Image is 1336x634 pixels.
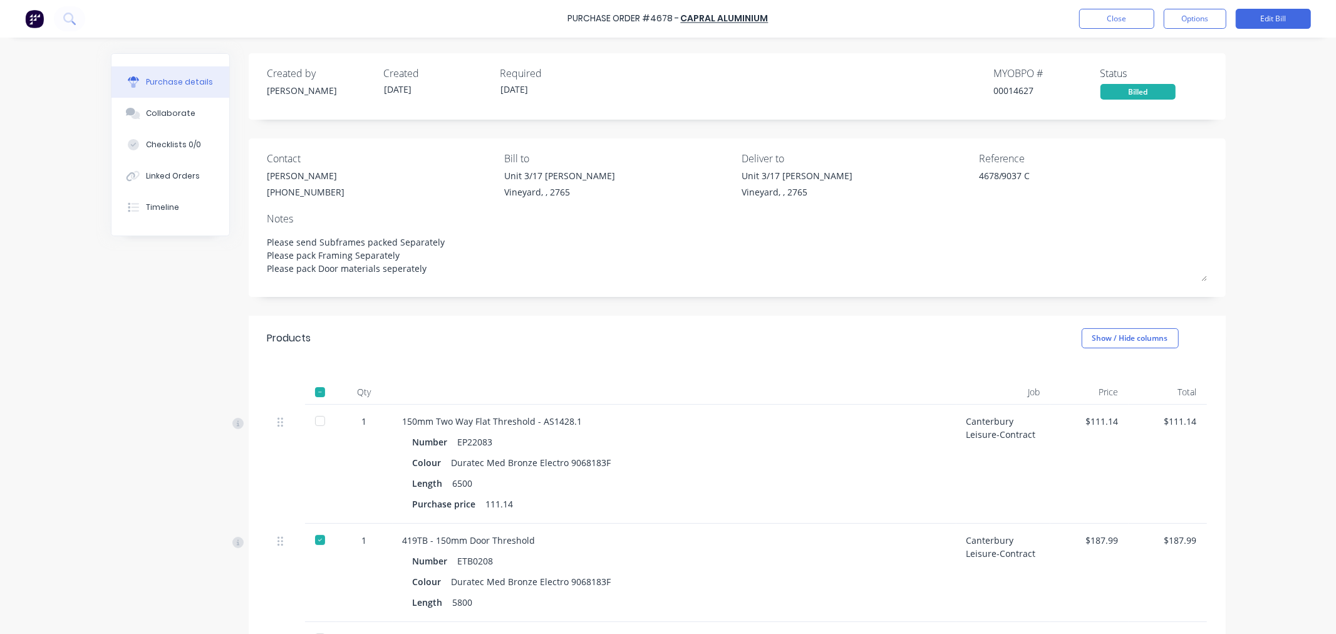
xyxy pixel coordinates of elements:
[146,202,179,213] div: Timeline
[956,380,1050,405] div: Job
[452,454,611,472] div: Duratec Med Bronze Electro 9068183F
[504,169,615,182] div: Unit 3/17 [PERSON_NAME]
[267,211,1207,226] div: Notes
[994,66,1100,81] div: MYOB PO #
[413,573,452,591] div: Colour
[413,433,458,451] div: Number
[1100,66,1207,81] div: Status
[1139,415,1197,428] div: $111.14
[111,66,229,98] button: Purchase details
[413,593,453,611] div: Length
[1129,380,1207,405] div: Total
[458,433,493,451] div: EP22083
[979,151,1207,166] div: Reference
[267,66,374,81] div: Created by
[346,415,383,428] div: 1
[384,66,490,81] div: Created
[403,534,946,547] div: 419TB - 150mm Door Threshold
[979,169,1136,197] textarea: 4678/9037 C
[267,169,345,182] div: [PERSON_NAME]
[500,66,607,81] div: Required
[568,13,680,26] div: Purchase Order #4678 -
[413,454,452,472] div: Colour
[25,9,44,28] img: Factory
[1050,380,1129,405] div: Price
[504,151,732,166] div: Bill to
[1060,415,1119,428] div: $111.14
[1236,9,1311,29] button: Edit Bill
[267,331,311,346] div: Products
[1082,328,1179,348] button: Show / Hide columns
[111,192,229,223] button: Timeline
[413,552,458,570] div: Number
[413,474,453,492] div: Length
[486,495,514,513] div: 111.14
[1139,534,1197,547] div: $187.99
[267,229,1207,281] textarea: Please send Subframes packed Separately Please pack Framing Separately Please pack Door materials...
[146,108,195,119] div: Collaborate
[146,170,200,182] div: Linked Orders
[453,474,473,492] div: 6500
[742,169,852,182] div: Unit 3/17 [PERSON_NAME]
[452,573,611,591] div: Duratec Med Bronze Electro 9068183F
[994,84,1100,97] div: 00014627
[267,84,374,97] div: [PERSON_NAME]
[146,76,213,88] div: Purchase details
[1100,84,1176,100] div: Billed
[453,593,473,611] div: 5800
[742,151,970,166] div: Deliver to
[1060,534,1119,547] div: $187.99
[146,139,201,150] div: Checklists 0/0
[956,524,1050,622] div: Canterbury Leisure-Contract
[458,552,494,570] div: ETB0208
[267,151,495,166] div: Contact
[1079,9,1154,29] button: Close
[504,185,615,199] div: Vineyard, , 2765
[111,160,229,192] button: Linked Orders
[403,415,946,428] div: 150mm Two Way Flat Threshold - AS1428.1
[336,380,393,405] div: Qty
[1164,9,1226,29] button: Options
[111,129,229,160] button: Checklists 0/0
[413,495,486,513] div: Purchase price
[956,405,1050,524] div: Canterbury Leisure-Contract
[346,534,383,547] div: 1
[111,98,229,129] button: Collaborate
[267,185,345,199] div: [PHONE_NUMBER]
[742,185,852,199] div: Vineyard, , 2765
[681,13,769,25] a: Capral Aluminium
